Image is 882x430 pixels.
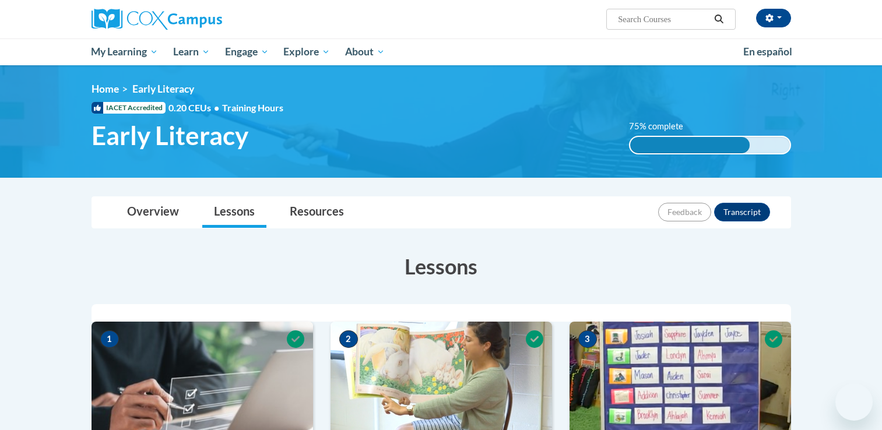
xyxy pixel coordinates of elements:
[173,45,210,59] span: Learn
[132,83,194,95] span: Early Literacy
[283,45,330,59] span: Explore
[217,38,276,65] a: Engage
[168,101,222,114] span: 0.20 CEUs
[92,120,248,151] span: Early Literacy
[835,383,873,421] iframe: Button to launch messaging window
[115,197,191,228] a: Overview
[710,12,728,26] button: Search
[92,102,166,114] span: IACET Accredited
[736,40,800,64] a: En español
[714,203,770,221] button: Transcript
[74,38,809,65] div: Main menu
[276,38,338,65] a: Explore
[578,330,597,348] span: 3
[92,9,222,30] img: Cox Campus
[617,12,710,26] input: Search Courses
[92,83,119,95] a: Home
[222,102,283,113] span: Training Hours
[338,38,392,65] a: About
[166,38,217,65] a: Learn
[756,9,791,27] button: Account Settings
[92,252,791,281] h3: Lessons
[339,330,358,348] span: 2
[743,45,792,58] span: En español
[345,45,385,59] span: About
[658,203,711,221] button: Feedback
[225,45,269,59] span: Engage
[92,9,313,30] a: Cox Campus
[629,120,696,133] label: 75% complete
[278,197,356,228] a: Resources
[630,137,750,153] div: 75% complete
[202,197,266,228] a: Lessons
[91,45,158,59] span: My Learning
[214,102,219,113] span: •
[100,330,119,348] span: 1
[84,38,166,65] a: My Learning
